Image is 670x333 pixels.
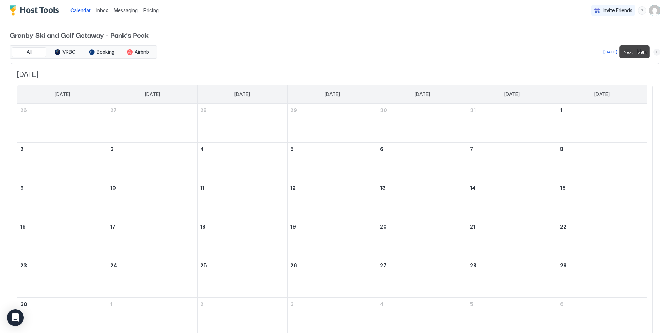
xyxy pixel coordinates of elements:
span: 22 [560,224,566,230]
span: 3 [290,301,294,307]
td: November 1, 2025 [557,104,647,143]
button: Airbnb [120,47,155,57]
span: [DATE] [55,91,70,97]
td: October 28, 2025 [197,104,287,143]
span: 27 [110,107,117,113]
a: November 15, 2025 [557,181,647,194]
span: 5 [470,301,474,307]
a: October 29, 2025 [288,104,377,117]
span: 20 [380,224,387,230]
a: Wednesday [318,85,347,104]
td: November 9, 2025 [17,181,107,220]
td: October 30, 2025 [377,104,467,143]
a: December 4, 2025 [377,298,467,311]
a: November 10, 2025 [107,181,197,194]
span: 1 [110,301,112,307]
span: [DATE] [234,91,250,97]
td: November 5, 2025 [287,143,377,181]
a: November 4, 2025 [198,143,287,155]
span: 3 [110,146,114,152]
span: 27 [380,262,386,268]
span: Booking [97,49,114,55]
div: [DATE] [603,49,617,55]
span: Inbox [96,7,108,13]
a: November 17, 2025 [107,220,197,233]
a: November 13, 2025 [377,181,467,194]
a: November 21, 2025 [467,220,557,233]
a: November 11, 2025 [198,181,287,194]
span: 26 [20,107,27,113]
span: Invite Friends [603,7,632,14]
span: VRBO [62,49,76,55]
td: November 2, 2025 [17,143,107,181]
span: 10 [110,185,116,191]
td: November 3, 2025 [107,143,198,181]
td: November 21, 2025 [467,220,557,259]
a: Friday [497,85,527,104]
a: November 6, 2025 [377,143,467,155]
button: Booking [84,47,119,57]
button: All [12,47,46,57]
a: Tuesday [228,85,257,104]
a: Messaging [114,7,138,14]
a: December 6, 2025 [557,298,647,311]
span: 21 [470,224,475,230]
td: November 19, 2025 [287,220,377,259]
td: November 4, 2025 [197,143,287,181]
button: VRBO [48,47,83,57]
span: 1 [560,107,562,113]
span: 6 [380,146,384,152]
span: 4 [200,146,204,152]
span: Pricing [143,7,159,14]
td: November 6, 2025 [377,143,467,181]
span: 15 [560,185,566,191]
span: 14 [470,185,476,191]
a: November 19, 2025 [288,220,377,233]
span: 29 [290,107,297,113]
a: October 27, 2025 [107,104,197,117]
span: [DATE] [325,91,340,97]
button: [DATE] [602,48,618,56]
a: November 16, 2025 [17,220,107,233]
td: November 23, 2025 [17,259,107,298]
a: October 26, 2025 [17,104,107,117]
a: October 31, 2025 [467,104,557,117]
td: November 29, 2025 [557,259,647,298]
td: November 20, 2025 [377,220,467,259]
td: November 18, 2025 [197,220,287,259]
span: 30 [20,301,27,307]
td: November 22, 2025 [557,220,647,259]
span: [DATE] [594,91,610,97]
td: November 24, 2025 [107,259,198,298]
span: 19 [290,224,296,230]
a: November 7, 2025 [467,143,557,155]
a: November 18, 2025 [198,220,287,233]
td: October 31, 2025 [467,104,557,143]
td: October 29, 2025 [287,104,377,143]
td: November 17, 2025 [107,220,198,259]
span: [DATE] [145,91,160,97]
a: December 3, 2025 [288,298,377,311]
a: November 28, 2025 [467,259,557,272]
td: November 26, 2025 [287,259,377,298]
span: 7 [470,146,473,152]
span: [DATE] [17,70,653,79]
td: November 7, 2025 [467,143,557,181]
a: Host Tools Logo [10,5,62,16]
a: November 30, 2025 [17,298,107,311]
a: November 25, 2025 [198,259,287,272]
span: 29 [560,262,567,268]
td: November 11, 2025 [197,181,287,220]
td: November 16, 2025 [17,220,107,259]
a: November 24, 2025 [107,259,197,272]
span: 13 [380,185,386,191]
span: 31 [470,107,476,113]
span: [DATE] [504,91,520,97]
a: November 8, 2025 [557,143,647,155]
a: Calendar [70,7,91,14]
a: November 27, 2025 [377,259,467,272]
a: Saturday [587,85,617,104]
a: November 5, 2025 [288,143,377,155]
span: Granby Ski and Golf Getaway - Pank's Peak [10,29,660,40]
